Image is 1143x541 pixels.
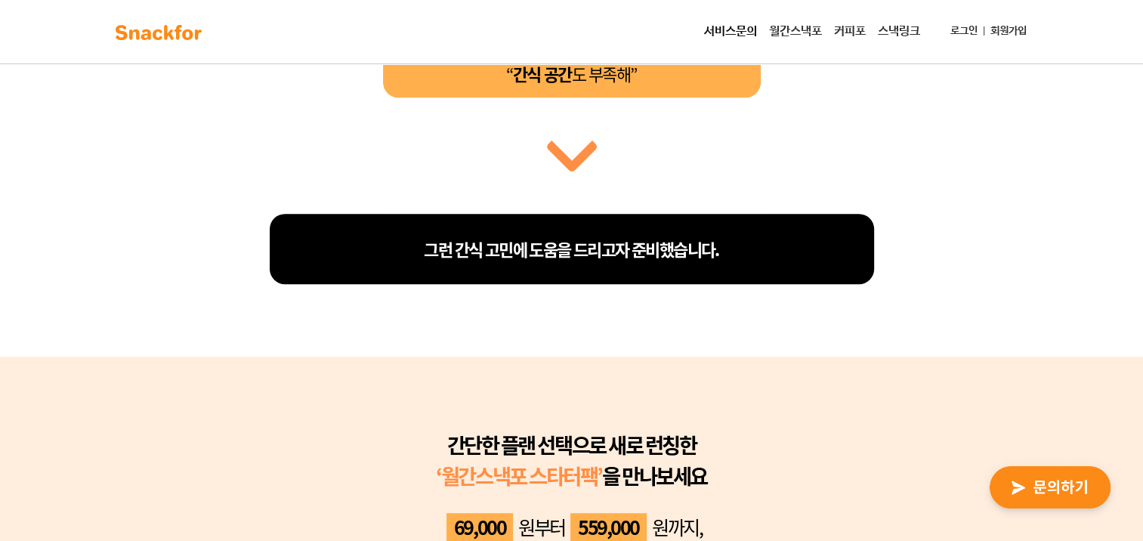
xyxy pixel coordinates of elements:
[138,439,156,451] span: 대화
[100,416,195,453] a: 대화
[424,236,718,261] span: 그런 간식 고민에 도움을 드리고자 준비했습니다.
[436,460,602,491] span: ‘월간스낵포 스타터팩’
[570,513,647,541] span: 559,000
[48,438,57,450] span: 홈
[944,17,984,45] a: 로그인
[245,429,899,491] div: 간단한 플랜 선택으로 새로 런칭한 을 만나보세요
[195,416,290,453] a: 설정
[446,513,513,541] span: 69,000
[111,20,206,45] img: background-main-color.svg
[984,17,1033,45] a: 회원가입
[513,61,572,86] span: 간식 공간
[233,438,252,450] span: 설정
[828,17,872,47] a: 커피포
[506,61,636,86] span: “ 도 부족해”
[698,17,763,47] a: 서비스문의
[872,17,926,47] a: 스낵링크
[5,416,100,453] a: 홈
[763,17,828,47] a: 월간스낵포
